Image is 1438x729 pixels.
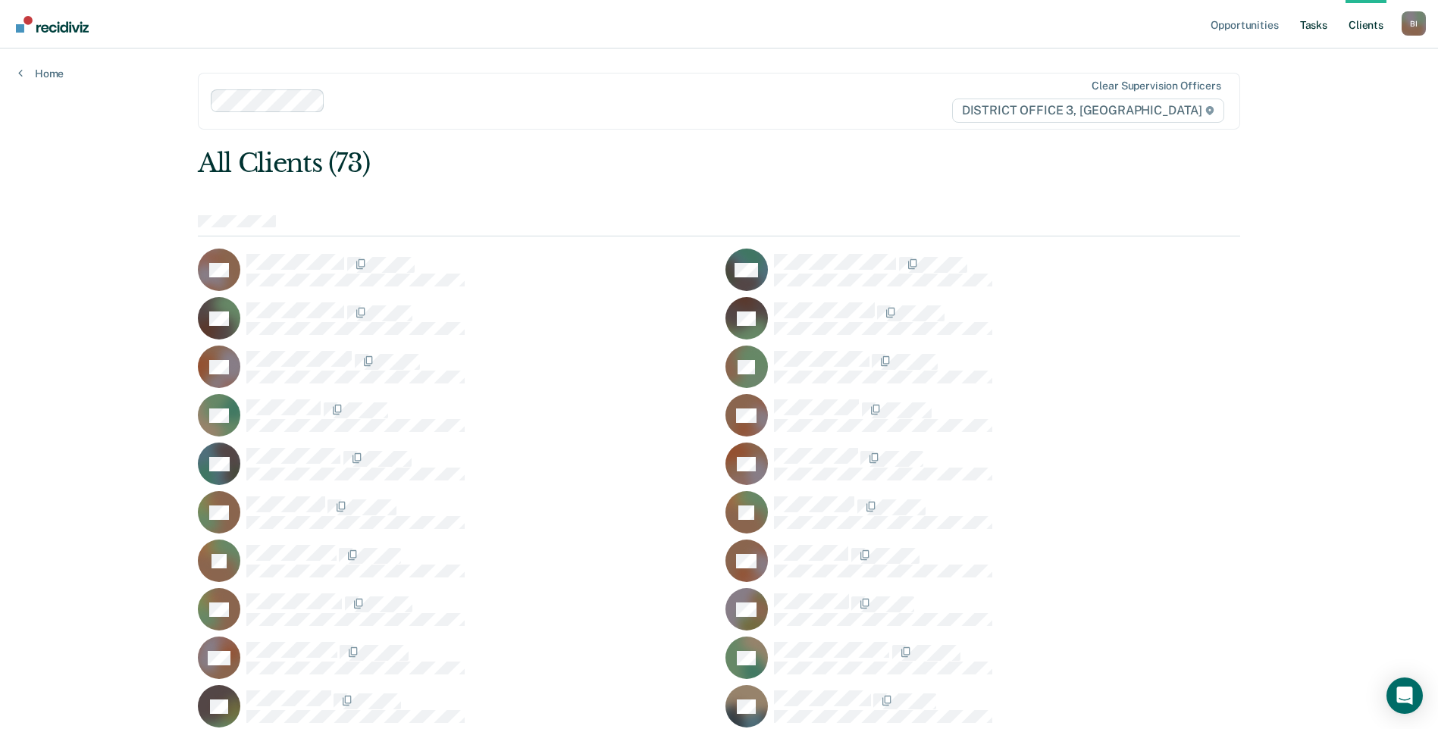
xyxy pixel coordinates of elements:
[1386,677,1423,714] div: Open Intercom Messenger
[1092,80,1220,92] div: Clear supervision officers
[1402,11,1426,36] button: Profile dropdown button
[16,16,89,33] img: Recidiviz
[18,67,64,80] a: Home
[952,99,1224,123] span: DISTRICT OFFICE 3, [GEOGRAPHIC_DATA]
[1402,11,1426,36] div: B I
[198,148,1032,179] div: All Clients (73)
